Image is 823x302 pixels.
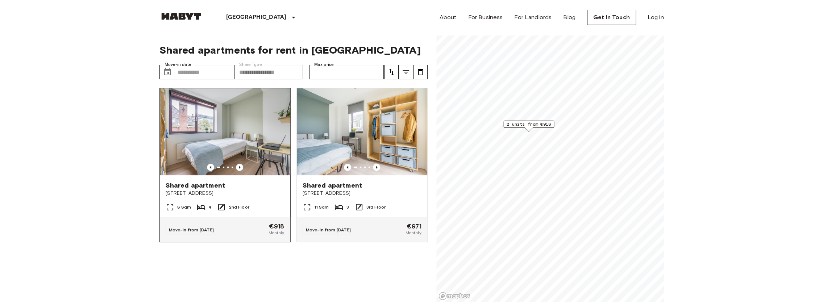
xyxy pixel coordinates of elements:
p: [GEOGRAPHIC_DATA] [226,13,287,22]
span: 4 [208,204,211,210]
a: Marketing picture of unit NL-13-11-017-02QPrevious imagePrevious imageShared apartment[STREET_ADD... [296,88,428,242]
img: Marketing picture of unit NL-13-11-017-02Q [297,88,427,175]
a: Marketing picture of unit NL-13-11-012-03QPrevious imagePrevious imageShared apartment[STREET_ADD... [159,88,291,242]
span: Shared apartment [303,181,362,190]
span: €971 [407,223,421,230]
button: Previous image [207,164,214,171]
img: Marketing picture of unit NL-13-11-012-03Q [160,88,290,175]
button: Choose date [160,65,175,79]
button: tune [413,65,428,79]
img: Habyt [159,13,203,20]
span: Shared apartments for rent in [GEOGRAPHIC_DATA] [159,44,428,56]
label: Share Type [239,62,262,68]
span: Monthly [405,230,421,236]
label: Max price [314,62,334,68]
button: tune [399,65,413,79]
span: [STREET_ADDRESS] [303,190,421,197]
span: Shared apartment [166,181,225,190]
span: 8 Sqm [177,204,191,210]
button: Previous image [344,164,351,171]
a: Log in [648,13,664,22]
span: 11 Sqm [314,204,329,210]
label: Move-in date [165,62,191,68]
span: 2 units from €918 [507,121,551,127]
span: Monthly [268,230,284,236]
a: Get in Touch [587,10,636,25]
span: 2nd Floor [229,204,249,210]
span: Move-in from [DATE] [169,227,214,232]
span: €918 [269,223,284,230]
button: Previous image [373,164,380,171]
span: 3rd Floor [366,204,386,210]
a: Mapbox logo [438,292,470,300]
button: tune [384,65,399,79]
span: 3 [346,204,349,210]
a: For Business [468,13,503,22]
span: Move-in from [DATE] [306,227,351,232]
a: Blog [563,13,575,22]
span: [STREET_ADDRESS] [166,190,284,197]
button: Previous image [236,164,243,171]
a: For Landlords [514,13,552,22]
a: About [440,13,457,22]
div: Map marker [503,121,554,132]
